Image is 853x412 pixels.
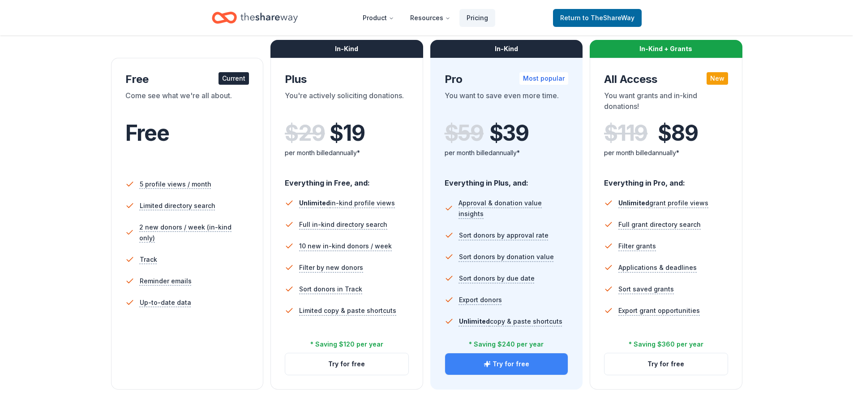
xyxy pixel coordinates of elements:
[356,7,495,28] nav: Main
[604,147,728,158] div: per month billed annually*
[489,121,529,146] span: $ 39
[140,297,191,308] span: Up-to-date data
[299,284,362,295] span: Sort donors in Track
[459,230,549,241] span: Sort donors by approval rate
[445,90,569,115] div: You want to save even more time.
[583,14,634,22] span: to TheShareWay
[459,317,562,325] span: copy & paste shortcuts
[618,241,656,252] span: Filter grants
[618,284,674,295] span: Sort saved grants
[629,339,703,350] div: * Saving $360 per year
[618,199,708,207] span: grant profile views
[618,262,697,273] span: Applications & deadlines
[270,40,423,58] div: In-Kind
[125,120,169,146] span: Free
[459,317,490,325] span: Unlimited
[445,170,569,189] div: Everything in Plus, and:
[299,219,387,230] span: Full in-kind directory search
[560,13,634,23] span: Return
[618,199,649,207] span: Unlimited
[299,199,330,207] span: Unlimited
[445,147,569,158] div: per month billed annually*
[140,179,211,190] span: 5 profile views / month
[140,254,157,265] span: Track
[285,147,409,158] div: per month billed annually*
[604,90,728,115] div: You want grants and in-kind donations!
[310,339,383,350] div: * Saving $120 per year
[299,262,363,273] span: Filter by new donors
[125,90,249,115] div: Come see what we're all about.
[604,72,728,87] div: All Access
[604,170,728,189] div: Everything in Pro, and:
[139,222,249,243] span: 2 new donors / week (in-kind only)
[212,7,298,28] a: Home
[285,72,409,87] div: Plus
[299,241,392,252] span: 10 new in-kind donors / week
[285,170,409,189] div: Everything in Free, and:
[707,72,728,85] div: New
[604,353,728,375] button: Try for free
[618,219,701,230] span: Full grant directory search
[140,276,192,286] span: Reminder emails
[469,339,544,350] div: * Saving $240 per year
[285,353,408,375] button: Try for free
[140,200,215,211] span: Limited directory search
[299,199,395,207] span: in-kind profile views
[285,90,409,115] div: You're actively soliciting donations.
[658,121,698,146] span: $ 89
[356,9,401,27] button: Product
[553,9,642,27] a: Returnto TheShareWay
[519,72,568,85] div: Most popular
[403,9,458,27] button: Resources
[459,198,568,219] span: Approval & donation value insights
[299,305,396,316] span: Limited copy & paste shortcuts
[445,353,568,375] button: Try for free
[459,273,535,284] span: Sort donors by due date
[459,295,502,305] span: Export donors
[430,40,583,58] div: In-Kind
[330,121,364,146] span: $ 19
[125,72,249,87] div: Free
[459,9,495,27] a: Pricing
[618,305,700,316] span: Export grant opportunities
[445,72,569,87] div: Pro
[219,72,249,85] div: Current
[459,252,554,262] span: Sort donors by donation value
[590,40,742,58] div: In-Kind + Grants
